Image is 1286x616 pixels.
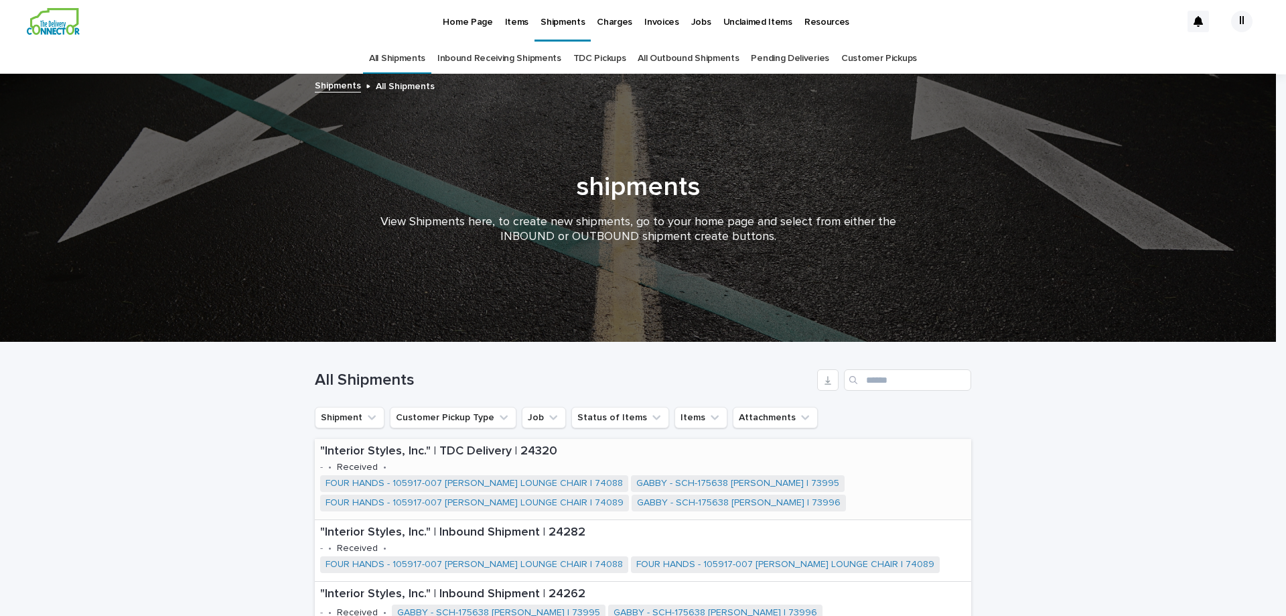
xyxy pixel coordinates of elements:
[337,543,378,554] p: Received
[437,43,561,74] a: Inbound Receiving Shipments
[320,462,323,473] p: -
[310,171,967,203] h1: shipments
[315,77,361,93] a: Shipments
[522,407,566,428] button: Job
[320,543,323,554] p: -
[326,497,624,509] a: FOUR HANDS - 105917-007 [PERSON_NAME] LOUNGE CHAIR | 74089
[315,371,812,390] h1: All Shipments
[571,407,669,428] button: Status of Items
[844,369,971,391] input: Search
[390,407,516,428] button: Customer Pickup Type
[328,462,332,473] p: •
[315,407,384,428] button: Shipment
[638,43,739,74] a: All Outbound Shipments
[320,526,966,540] p: "Interior Styles, Inc." | Inbound Shipment | 24282
[1231,11,1253,32] div: II
[326,478,623,489] a: FOUR HANDS - 105917-007 [PERSON_NAME] LOUNGE CHAIR | 74088
[751,43,829,74] a: Pending Deliveries
[320,587,966,602] p: "Interior Styles, Inc." | Inbound Shipment | 24262
[573,43,626,74] a: TDC Pickups
[370,215,906,244] p: View Shipments here, to create new shipments, go to your home page and select from either the INB...
[369,43,425,74] a: All Shipments
[637,497,841,509] a: GABBY - SCH-175638 [PERSON_NAME] | 73996
[315,520,971,582] a: "Interior Styles, Inc." | Inbound Shipment | 24282-•Received•FOUR HANDS - 105917-007 [PERSON_NAME...
[636,559,934,570] a: FOUR HANDS - 105917-007 [PERSON_NAME] LOUNGE CHAIR | 74089
[733,407,818,428] button: Attachments
[27,8,80,35] img: aCWQmA6OSGG0Kwt8cj3c
[383,543,386,554] p: •
[337,462,378,473] p: Received
[320,444,966,459] p: "Interior Styles, Inc." | TDC Delivery | 24320
[376,78,435,93] p: All Shipments
[315,439,971,520] a: "Interior Styles, Inc." | TDC Delivery | 24320-•Received•FOUR HANDS - 105917-007 [PERSON_NAME] LO...
[383,462,386,473] p: •
[328,543,332,554] p: •
[674,407,727,428] button: Items
[326,559,623,570] a: FOUR HANDS - 105917-007 [PERSON_NAME] LOUNGE CHAIR | 74088
[636,478,839,489] a: GABBY - SCH-175638 [PERSON_NAME] | 73995
[841,43,917,74] a: Customer Pickups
